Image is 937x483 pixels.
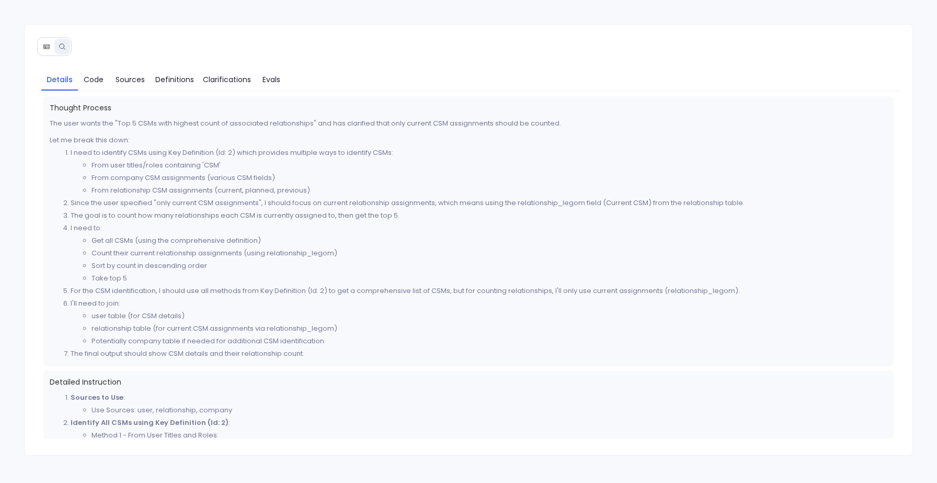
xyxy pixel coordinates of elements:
p: I need to: [71,222,887,234]
span: Thought Process [50,103,887,113]
li: user table (for CSM details) [92,310,887,322]
p: I need to identify CSMs using Key Definition (Id: 2) which provides multiple ways to identify CSMs: [71,147,887,159]
p: The final output should show CSM details and their relationship count. [71,347,887,360]
span: Details [47,74,73,85]
strong: Sources to Use [71,392,123,402]
li: From company CSM assignments (various CSM fields) [92,172,887,184]
p: The user wants the "Top 5 CSMs with highest count of associated relationships" and has clarified ... [50,117,887,130]
p: Let me break this down: [50,134,887,147]
li: From user titles/roles containing 'CSM' [92,159,887,172]
p: For the CSM identification, I should use all methods from Key Definition (Id: 2) to get a compreh... [71,285,887,297]
span: Definitions [155,74,194,85]
li: From relationship CSM assignments (current, planned, previous) [92,184,887,197]
li: : [71,391,887,417]
li: Take top 5 [92,272,887,285]
li: Count their current relationship assignments (using relationship_legom) [92,247,887,260]
li: Potentially company table if needed for additional CSM identification [92,335,887,347]
span: Sources [116,74,145,85]
span: Code [84,74,104,85]
li: Sort by count in descending order [92,260,887,272]
span: Clarifications [203,74,251,85]
p: Since the user specified "only current CSM assignments", I should focus on current relationship a... [71,197,887,209]
li: Get all CSMs (using the comprehensive definition) [92,234,887,247]
li: Use Sources: user, relationship, company [92,404,887,417]
li: Method 1 - From User Titles and Roles: [92,429,887,454]
span: Evals [262,74,280,85]
p: I'll need to join: [71,297,887,310]
strong: Identify All CSMs using Key Definition (Id: 2) [71,418,228,428]
li: relationship table (for current CSM assignments via relationship_legom) [92,322,887,335]
p: The goal is to count how many relationships each CSM is currently assigned to, then get the top 5. [71,209,887,222]
span: Detailed Instruction [50,377,887,387]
